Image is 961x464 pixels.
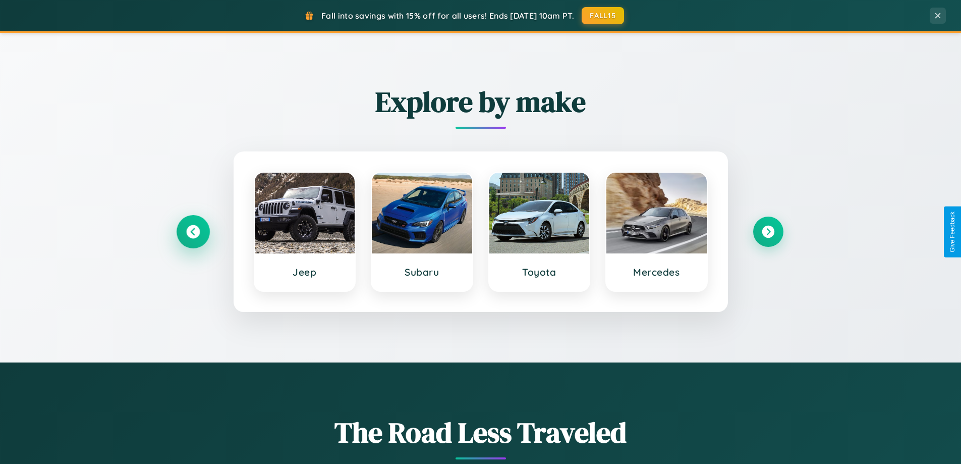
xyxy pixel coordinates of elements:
span: Fall into savings with 15% off for all users! Ends [DATE] 10am PT. [321,11,574,21]
h2: Explore by make [178,82,783,121]
button: FALL15 [582,7,624,24]
h3: Mercedes [616,266,697,278]
h3: Toyota [499,266,580,278]
h3: Subaru [382,266,462,278]
h3: Jeep [265,266,345,278]
div: Give Feedback [949,212,956,252]
h1: The Road Less Traveled [178,413,783,452]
